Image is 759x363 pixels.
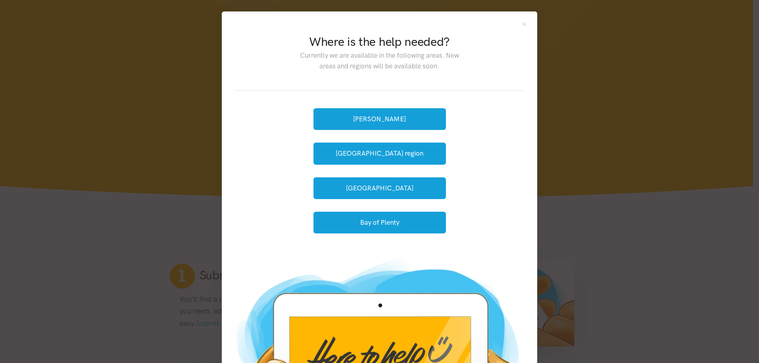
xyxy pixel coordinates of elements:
[313,108,446,130] button: [PERSON_NAME]
[313,143,446,164] button: [GEOGRAPHIC_DATA] region
[294,50,465,71] p: Currently we are available in the following areas. New areas and regions will be available soon.
[521,21,528,28] button: Close
[294,34,465,50] h2: Where is the help needed?
[313,177,446,199] button: [GEOGRAPHIC_DATA]
[313,212,446,233] button: Bay of Plenty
